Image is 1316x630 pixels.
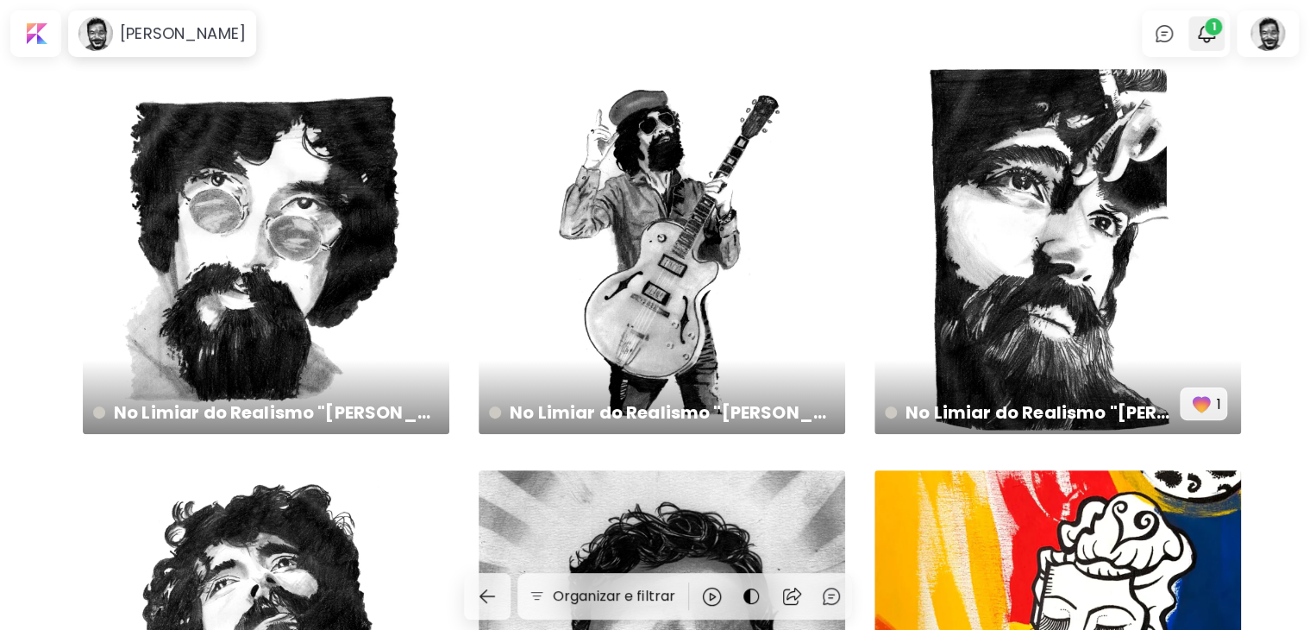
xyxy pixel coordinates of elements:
img: back [477,586,498,607]
img: chatIcon [821,586,842,607]
h6: Organizar e filtrar [553,586,675,607]
h4: No Limiar do Realismo "[PERSON_NAME] 2-4 [885,400,1180,425]
button: bellIcon1 [1192,19,1221,48]
a: No Limiar do Realismo "[PERSON_NAME] 4-4"https://cdn.kaleido.art/CDN/Artwork/174762/Primary/mediu... [83,67,449,434]
a: No Limiar do Realismo "[PERSON_NAME] 3-4"https://cdn.kaleido.art/CDN/Artwork/174760/Primary/mediu... [479,67,845,434]
button: back [464,573,511,620]
img: favorites [1189,392,1213,416]
button: favorites1 [1180,387,1227,420]
span: 1 [1205,18,1222,35]
h6: [PERSON_NAME] [120,23,246,44]
a: No Limiar do Realismo "[PERSON_NAME] 2-4favorites1https://cdn.kaleido.art/CDN/Artwork/174759/Prim... [874,67,1241,434]
h4: No Limiar do Realismo "[PERSON_NAME] 4-4" [93,400,436,425]
img: chatIcon [1154,23,1175,44]
a: back [464,573,517,620]
img: bellIcon [1196,23,1217,44]
p: 1 [1217,394,1221,415]
h4: No Limiar do Realismo "[PERSON_NAME] 3-4" [489,400,831,425]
